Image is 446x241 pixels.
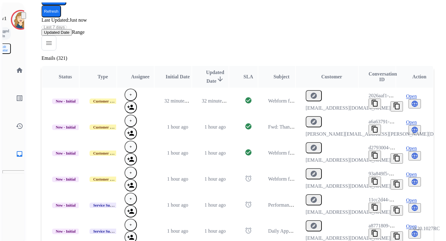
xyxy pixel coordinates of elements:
[127,156,134,163] mat-icon: person_add
[245,175,252,182] mat-icon: alarm
[90,229,122,234] span: Service Support
[127,129,134,137] mat-icon: person_add
[52,177,79,182] span: New - Initial
[406,224,417,229] span: Open
[202,98,232,103] span: 32 minutes ago
[406,120,417,125] span: Open
[129,118,132,123] span: +
[131,74,150,79] span: Assignee
[127,103,134,111] mat-icon: person_add
[69,17,87,23] span: Just now
[310,144,317,151] mat-icon: explore
[129,222,132,227] span: +
[371,230,378,237] mat-icon: content_copy
[411,178,418,186] mat-icon: language
[12,11,29,28] img: avatar
[406,94,417,99] span: Open
[90,203,122,208] span: Service Support
[393,102,400,110] mat-icon: content_copy
[393,180,400,188] mat-icon: content_copy
[167,176,188,182] span: 1 hour ago
[268,228,367,234] span: Daily Appointment Report for Extend on [DATE]
[371,177,378,185] mat-icon: content_copy
[125,193,137,205] button: +
[127,234,134,241] mat-icon: person_add
[206,70,224,84] span: Updated Date
[371,204,378,211] mat-icon: content_copy
[16,122,23,130] mat-icon: history
[90,125,126,130] span: Customer Support
[245,201,252,208] mat-icon: alarm
[371,125,378,133] mat-icon: content_copy
[52,125,79,130] span: New - Initial
[406,146,417,151] span: Open
[268,176,407,182] span: Webform from [EMAIL_ADDRESS][DOMAIN_NAME] on [DATE]
[371,99,378,107] mat-icon: content_copy
[167,228,188,234] span: 1 hour ago
[245,149,252,156] mat-icon: check_circle
[411,204,418,212] mat-icon: language
[406,198,417,203] span: Open
[16,94,23,102] mat-icon: list_alt
[411,230,418,238] mat-icon: language
[127,182,134,189] mat-icon: person_add
[204,202,225,208] span: 1 hour ago
[204,124,225,129] span: 1 hour ago
[98,74,108,79] span: Type
[125,141,137,153] button: +
[127,208,134,215] mat-icon: person_add
[125,115,137,127] button: +
[310,222,317,230] mat-icon: explore
[310,118,317,125] mat-icon: explore
[52,203,79,208] span: New - Initial
[44,26,65,28] span: Last 7 days
[45,39,53,47] mat-icon: menu
[52,229,79,234] span: New - Initial
[204,176,225,182] span: 1 hour ago
[167,124,188,129] span: 1 hour ago
[306,157,391,163] span: [EMAIL_ADDRESS][DOMAIN_NAME]
[393,232,400,240] mat-icon: content_copy
[42,25,67,29] button: Last 7 days
[413,225,440,232] p: 0.20.1027RC
[42,5,61,17] button: Refresh
[52,151,79,156] span: New - Initial
[129,144,132,149] span: +
[16,67,23,74] mat-icon: home
[129,196,132,201] span: +
[310,92,317,99] mat-icon: explore
[306,209,391,215] span: [EMAIL_ADDRESS][DOMAIN_NAME]
[90,151,126,156] span: Customer Support
[369,71,397,82] span: Conversation ID
[245,123,252,130] mat-icon: check_circle
[204,228,225,234] span: 1 hour ago
[245,97,252,104] mat-icon: check_circle
[393,154,400,162] mat-icon: content_copy
[167,150,188,156] span: 1 hour ago
[90,177,126,182] span: Customer Support
[42,55,434,61] p: Emails (321)
[90,99,126,104] span: Customer Support
[310,170,317,177] mat-icon: explore
[16,150,23,158] mat-icon: inbox
[204,150,225,156] span: 1 hour ago
[411,152,418,160] mat-icon: language
[42,29,72,36] button: Updated Date
[406,172,417,177] span: Open
[393,206,400,214] mat-icon: content_copy
[42,29,85,35] span: Range
[167,202,188,208] span: 1 hour ago
[243,74,253,79] span: SLA
[129,170,132,175] span: +
[216,75,224,83] mat-icon: arrow_downward
[125,167,137,179] button: +
[59,74,72,79] span: Status
[306,183,391,189] span: [EMAIL_ADDRESS][DOMAIN_NAME]
[268,98,407,103] span: Webform from [EMAIL_ADDRESS][DOMAIN_NAME] on [DATE]
[310,196,317,204] mat-icon: explore
[268,202,372,208] span: Performance Report for Extend reported on [DATE]
[245,227,252,234] mat-icon: alarm
[268,150,407,156] span: Webform from [EMAIL_ADDRESS][DOMAIN_NAME] on [DATE]
[273,74,290,79] span: Subject
[321,74,342,79] span: Customer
